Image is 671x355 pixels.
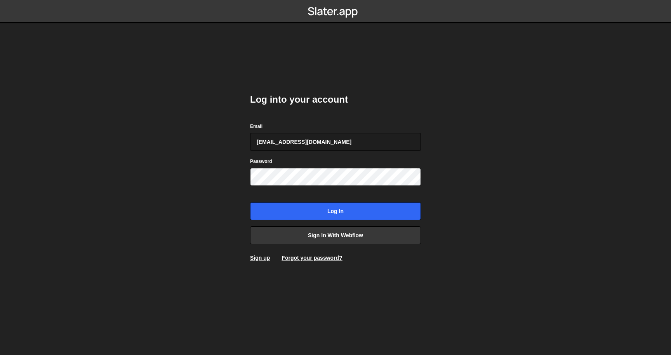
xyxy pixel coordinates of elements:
h2: Log into your account [250,93,421,106]
input: Log in [250,202,421,220]
a: Forgot your password? [282,255,342,261]
a: Sign in with Webflow [250,226,421,244]
label: Email [250,122,262,130]
label: Password [250,157,272,165]
a: Sign up [250,255,270,261]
